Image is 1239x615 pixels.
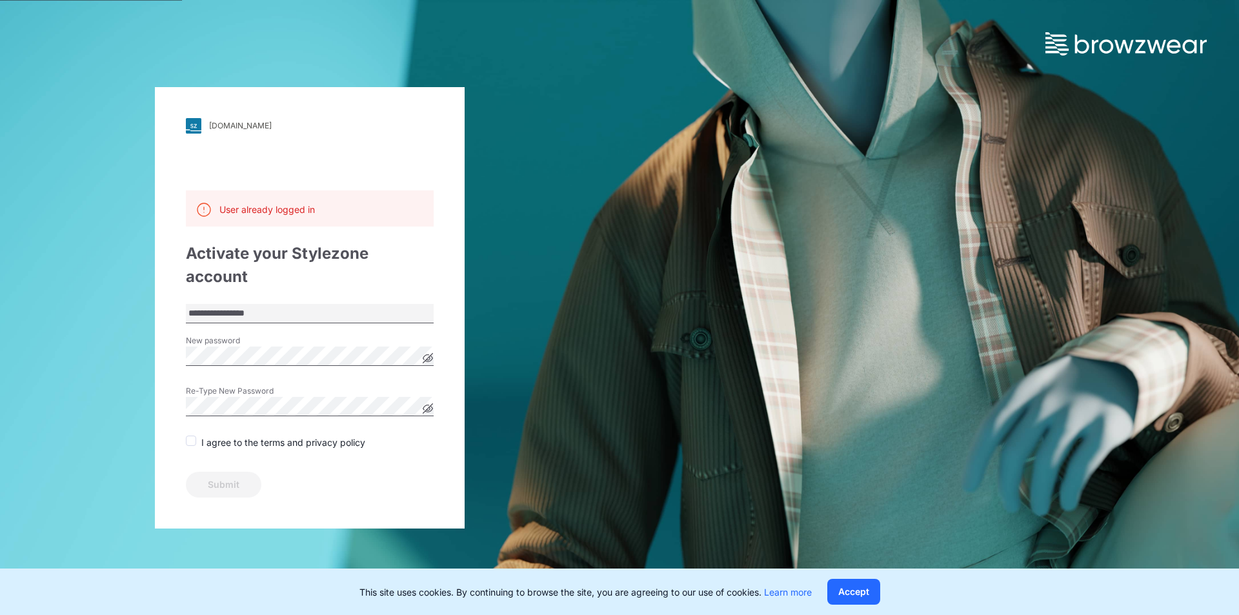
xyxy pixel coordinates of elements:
[201,436,365,449] p: I agree to the and
[186,335,276,347] label: New password
[359,585,812,599] p: This site uses cookies. By continuing to browse the site, you are agreeing to our use of cookies.
[186,385,276,397] label: Re-Type New Password
[1045,32,1207,55] img: browzwear-logo.73288ffb.svg
[827,579,880,605] button: Accept
[186,118,434,134] a: [DOMAIN_NAME]
[219,203,315,216] p: User already logged in
[196,202,212,217] img: svg+xml;base64,PHN2ZyB3aWR0aD0iMjQiIGhlaWdodD0iMjQiIHZpZXdCb3g9IjAgMCAyNCAyNCIgZmlsbD0ibm9uZSIgeG...
[764,587,812,598] a: Learn more
[261,437,285,448] a: terms
[209,121,272,130] div: [DOMAIN_NAME]
[186,118,201,134] img: svg+xml;base64,PHN2ZyB3aWR0aD0iMjgiIGhlaWdodD0iMjgiIHZpZXdCb3g9IjAgMCAyOCAyOCIgZmlsbD0ibm9uZSIgeG...
[186,242,434,288] div: Activate your Stylezone account
[303,437,365,448] a: privacy policy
